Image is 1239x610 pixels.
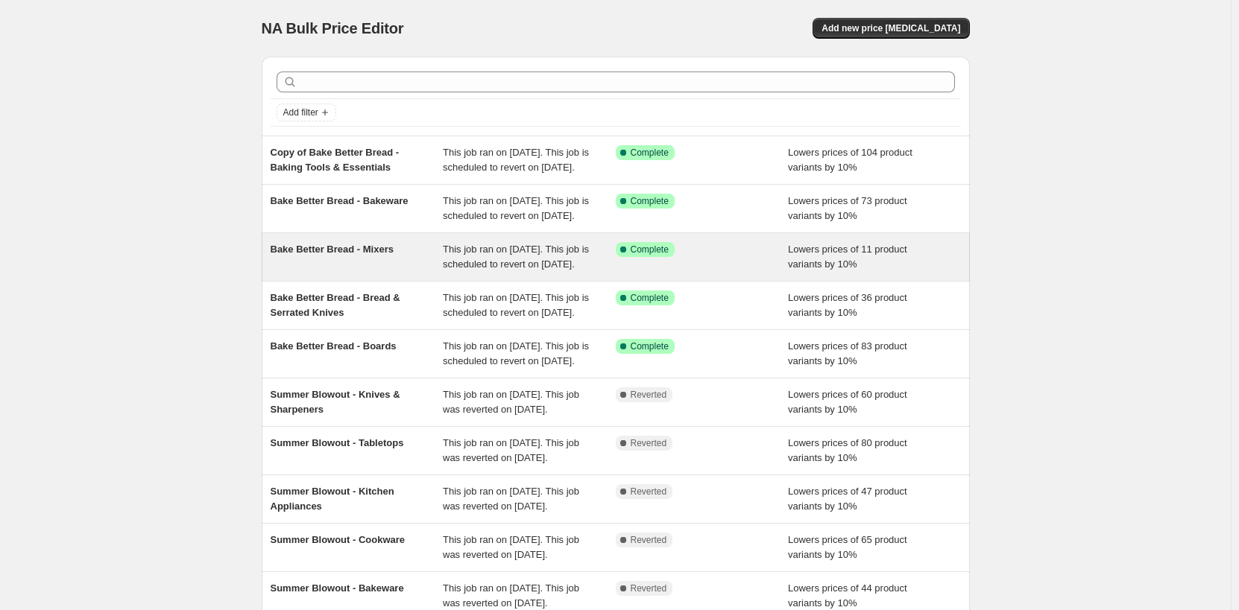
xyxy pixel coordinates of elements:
span: Summer Blowout - Bakeware [271,582,404,594]
span: Summer Blowout - Cookware [271,534,406,545]
span: Lowers prices of 60 product variants by 10% [788,389,907,415]
span: This job ran on [DATE]. This job was reverted on [DATE]. [443,582,579,609]
span: Lowers prices of 65 product variants by 10% [788,534,907,560]
span: This job ran on [DATE]. This job was reverted on [DATE]. [443,534,579,560]
span: This job ran on [DATE]. This job is scheduled to revert on [DATE]. [443,244,589,270]
span: Complete [631,244,669,255]
span: Summer Blowout - Knives & Sharpeners [271,389,400,415]
span: Bake Better Bread - Bakeware [271,195,409,206]
span: This job ran on [DATE]. This job was reverted on [DATE]. [443,389,579,415]
span: Add filter [283,107,318,118]
span: Lowers prices of 73 product variants by 10% [788,195,907,221]
span: This job ran on [DATE]. This job is scheduled to revert on [DATE]. [443,292,589,318]
span: Lowers prices of 11 product variants by 10% [788,244,907,270]
span: This job ran on [DATE]. This job is scheduled to revert on [DATE]. [443,195,589,221]
span: Summer Blowout - Tabletops [271,437,404,448]
span: Complete [631,195,669,207]
span: NA Bulk Price Editor [262,20,404,36]
span: Bake Better Bread - Boards [271,340,397,352]
span: Complete [631,147,669,159]
button: Add new price [MEDICAL_DATA] [813,18,969,39]
span: Bake Better Bread - Mixers [271,244,394,255]
span: Copy of Bake Better Bread - Baking Tools & Essentials [271,147,400,173]
span: Lowers prices of 47 product variants by 10% [788,486,907,512]
span: Bake Better Bread - Bread & Serrated Knives [271,292,400,318]
span: Lowers prices of 36 product variants by 10% [788,292,907,318]
span: This job ran on [DATE]. This job is scheduled to revert on [DATE]. [443,147,589,173]
span: Add new price [MEDICAL_DATA] [822,22,960,34]
span: This job ran on [DATE]. This job was reverted on [DATE]. [443,437,579,463]
span: Lowers prices of 44 product variants by 10% [788,582,907,609]
span: Reverted [631,437,667,449]
span: Complete [631,292,669,304]
span: Complete [631,340,669,352]
span: Lowers prices of 80 product variants by 10% [788,437,907,463]
span: This job ran on [DATE]. This job is scheduled to revert on [DATE]. [443,340,589,366]
span: Lowers prices of 104 product variants by 10% [788,147,912,173]
span: Reverted [631,582,667,594]
span: Reverted [631,534,667,546]
span: Lowers prices of 83 product variants by 10% [788,340,907,366]
span: This job ran on [DATE]. This job was reverted on [DATE]. [443,486,579,512]
span: Summer Blowout - Kitchen Appliances [271,486,394,512]
span: Reverted [631,486,667,498]
span: Reverted [631,389,667,401]
button: Add filter [277,104,336,121]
